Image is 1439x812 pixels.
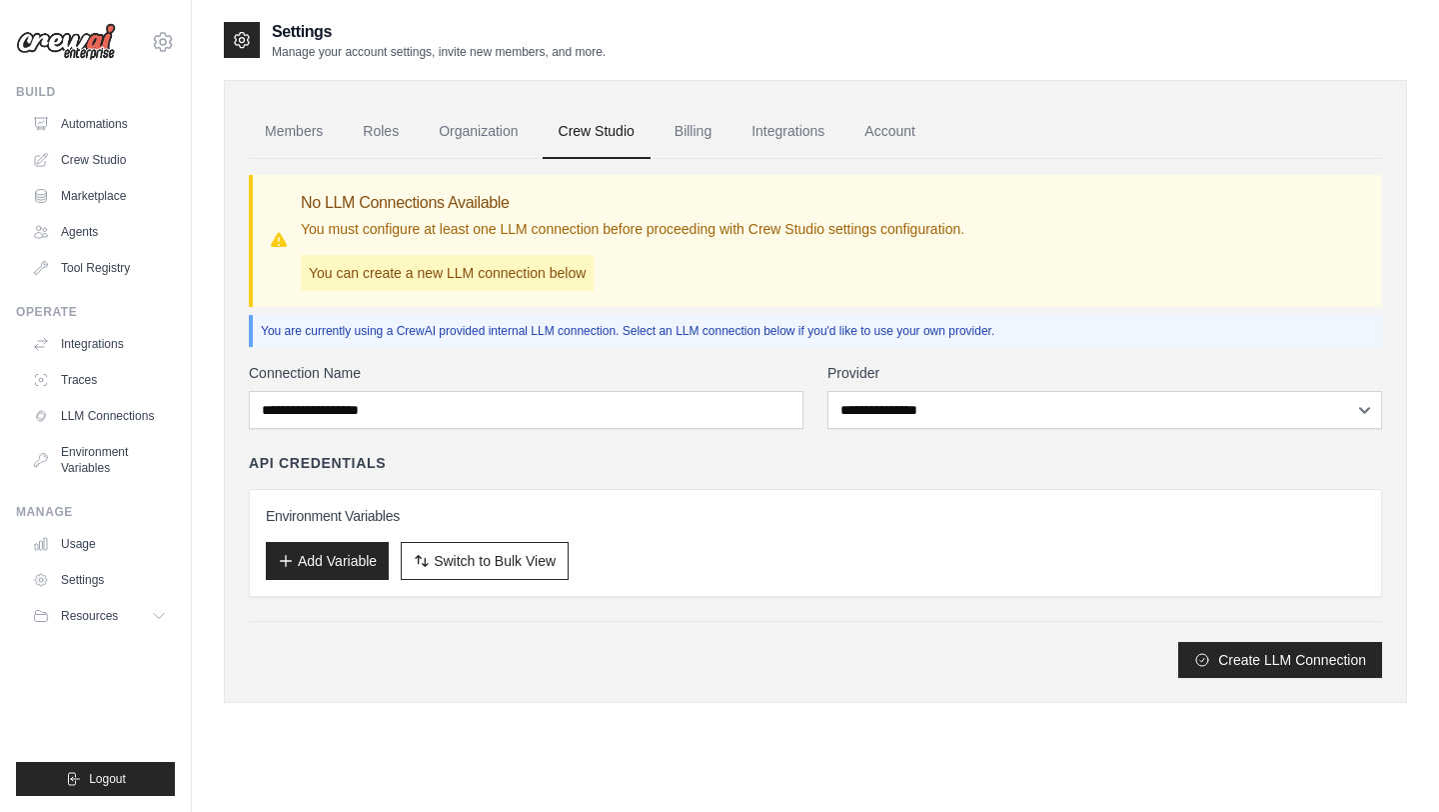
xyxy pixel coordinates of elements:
[434,551,556,571] span: Switch to Bulk View
[24,180,175,212] a: Marketplace
[16,23,116,61] img: Logo
[24,108,175,140] a: Automations
[24,328,175,360] a: Integrations
[261,323,1374,339] p: You are currently using a CrewAI provided internal LLM connection. Select an LLM connection below...
[24,436,175,484] a: Environment Variables
[24,144,175,176] a: Crew Studio
[16,84,175,100] div: Build
[301,219,964,239] p: You must configure at least one LLM connection before proceeding with Crew Studio settings config...
[249,363,803,383] label: Connection Name
[272,20,606,44] h2: Settings
[848,105,931,159] a: Account
[543,105,651,159] a: Crew Studio
[266,542,389,580] button: Add Variable
[24,364,175,396] a: Traces
[16,304,175,320] div: Operate
[347,105,415,159] a: Roles
[24,216,175,248] a: Agents
[659,105,727,159] a: Billing
[249,453,386,473] h4: API Credentials
[61,608,118,624] span: Resources
[301,191,964,215] h3: No LLM Connections Available
[1178,642,1382,678] button: Create LLM Connection
[24,528,175,560] a: Usage
[423,105,534,159] a: Organization
[16,762,175,796] button: Logout
[272,44,606,60] p: Manage your account settings, invite new members, and more.
[24,252,175,284] a: Tool Registry
[16,504,175,520] div: Manage
[827,363,1382,383] label: Provider
[249,105,339,159] a: Members
[401,542,569,580] button: Switch to Bulk View
[735,105,840,159] a: Integrations
[24,564,175,596] a: Settings
[89,771,126,787] span: Logout
[266,506,1365,526] h3: Environment Variables
[24,400,175,432] a: LLM Connections
[301,255,594,291] p: You can create a new LLM connection below
[24,600,175,632] button: Resources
